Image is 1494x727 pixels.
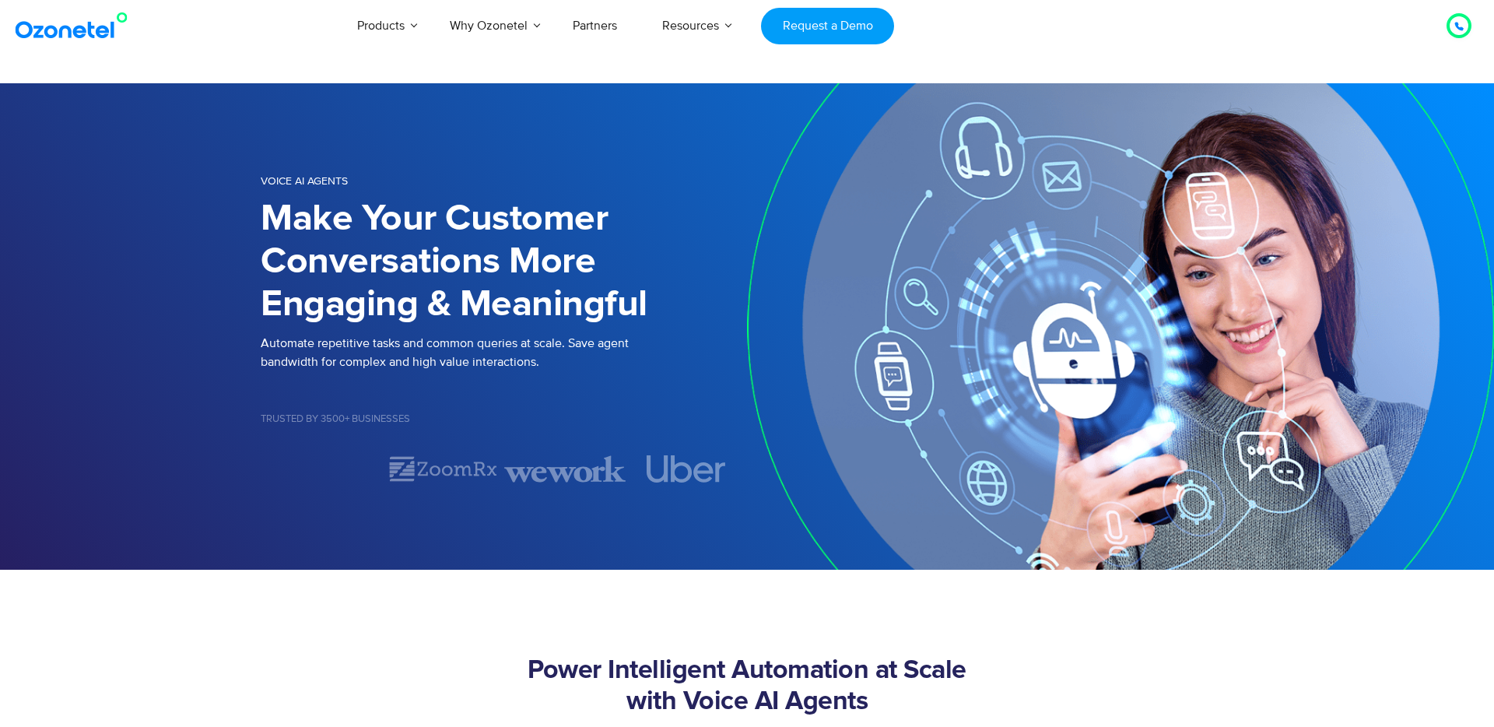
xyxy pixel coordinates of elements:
[261,334,747,371] p: Automate repetitive tasks and common queries at scale. Save agent bandwidth for complex and high ...
[504,455,626,483] img: wework
[261,655,1233,718] h2: Power Intelligent Automation at Scale with Voice AI Agents
[261,198,747,326] h1: Make Your Customer Conversations More Engaging & Meaningful
[382,455,503,483] div: 2 of 7
[261,459,382,478] div: 1 of 7
[261,414,747,424] h5: Trusted by 3500+ Businesses
[626,455,747,483] div: 4 of 7
[261,174,348,188] span: Voice AI Agents
[647,455,726,483] img: uber
[504,455,626,483] div: 3 of 7
[388,455,499,483] img: zoomrx
[261,455,747,483] div: Image Carousel
[761,8,894,44] a: Request a Demo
